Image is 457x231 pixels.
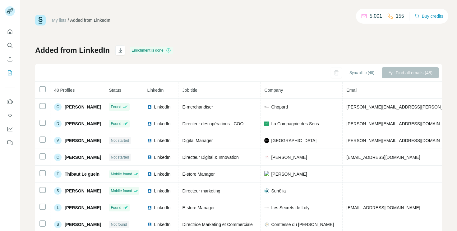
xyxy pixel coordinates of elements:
[349,70,374,76] span: Sync all to (48)
[52,18,67,23] a: My lists
[154,104,170,110] span: LinkedIn
[5,67,15,78] button: My lists
[182,205,215,210] span: E-store Manager
[182,138,213,143] span: Digital Manager
[111,155,129,160] span: Not started
[154,171,170,177] span: LinkedIn
[271,154,307,160] span: [PERSON_NAME]
[154,221,170,228] span: LinkedIn
[111,222,127,227] span: Not found
[147,222,152,227] img: LinkedIn logo
[111,121,121,127] span: Found
[65,154,101,160] span: [PERSON_NAME]
[154,137,170,144] span: LinkedIn
[35,45,110,55] h1: Added from LinkedIn
[65,171,99,177] span: Thibaut Le guein
[54,170,62,178] div: T
[264,222,269,227] img: company-logo
[264,171,269,177] img: company-logo
[54,187,62,195] div: S
[396,12,404,20] p: 155
[271,137,316,144] span: [GEOGRAPHIC_DATA]
[5,137,15,148] button: Feedback
[264,138,269,143] img: company-logo
[182,172,215,177] span: E-store Manager
[147,121,152,126] img: LinkedIn logo
[154,154,170,160] span: LinkedIn
[111,104,121,110] span: Found
[264,205,269,210] img: company-logo
[54,204,62,211] div: L
[346,88,357,93] span: Email
[414,12,443,21] button: Buy credits
[271,104,288,110] span: Chopard
[147,104,152,109] img: LinkedIn logo
[109,88,121,93] span: Status
[5,53,15,65] button: Enrich CSV
[264,104,269,109] img: company-logo
[271,221,334,228] span: Comtesse du [PERSON_NAME]
[182,121,243,126] span: Directeur des opérations - COO
[182,155,238,160] span: Directeur Digital & Innovation
[182,188,220,193] span: Directeur marketing
[271,188,286,194] span: Sunêlia
[154,188,170,194] span: LinkedIn
[346,138,456,143] span: [PERSON_NAME][EMAIL_ADDRESS][DOMAIN_NAME]
[5,26,15,37] button: Quick start
[5,123,15,135] button: Dashboard
[65,205,101,211] span: [PERSON_NAME]
[130,47,173,54] div: Enrichment is done
[54,137,62,144] div: V
[68,17,69,23] li: /
[346,205,420,210] span: [EMAIL_ADDRESS][DOMAIN_NAME]
[346,121,456,126] span: [PERSON_NAME][EMAIL_ADDRESS][DOMAIN_NAME]
[54,120,62,127] div: D
[65,121,101,127] span: [PERSON_NAME]
[111,138,129,143] span: Not started
[345,68,379,77] button: Sync all to (48)
[111,171,132,177] span: Mobile found
[54,88,75,93] span: 48 Profiles
[70,17,110,23] div: Added from LinkedIn
[54,103,62,111] div: C
[54,154,62,161] div: C
[35,15,46,25] img: Surfe Logo
[264,155,269,160] img: company-logo
[147,172,152,177] img: LinkedIn logo
[264,188,269,193] img: company-logo
[54,221,62,228] div: S
[147,205,152,210] img: LinkedIn logo
[147,155,152,160] img: LinkedIn logo
[5,110,15,121] button: Use Surfe API
[346,155,420,160] span: [EMAIL_ADDRESS][DOMAIN_NAME]
[5,96,15,107] button: Use Surfe on LinkedIn
[271,171,307,177] span: [PERSON_NAME]
[271,121,319,127] span: La Compagnie des Sens
[264,88,283,93] span: Company
[65,221,101,228] span: [PERSON_NAME]
[182,104,213,109] span: E-merchandiser
[264,121,269,126] img: company-logo
[65,188,101,194] span: [PERSON_NAME]
[271,205,309,211] span: Les Secrets de Loly
[182,88,197,93] span: Job title
[147,138,152,143] img: LinkedIn logo
[147,88,164,93] span: LinkedIn
[147,188,152,193] img: LinkedIn logo
[65,137,101,144] span: [PERSON_NAME]
[182,222,252,227] span: Directrice Marketing et Commerciale
[154,121,170,127] span: LinkedIn
[65,104,101,110] span: [PERSON_NAME]
[5,40,15,51] button: Search
[370,12,382,20] p: 5,001
[111,188,132,194] span: Mobile found
[154,205,170,211] span: LinkedIn
[111,205,121,210] span: Found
